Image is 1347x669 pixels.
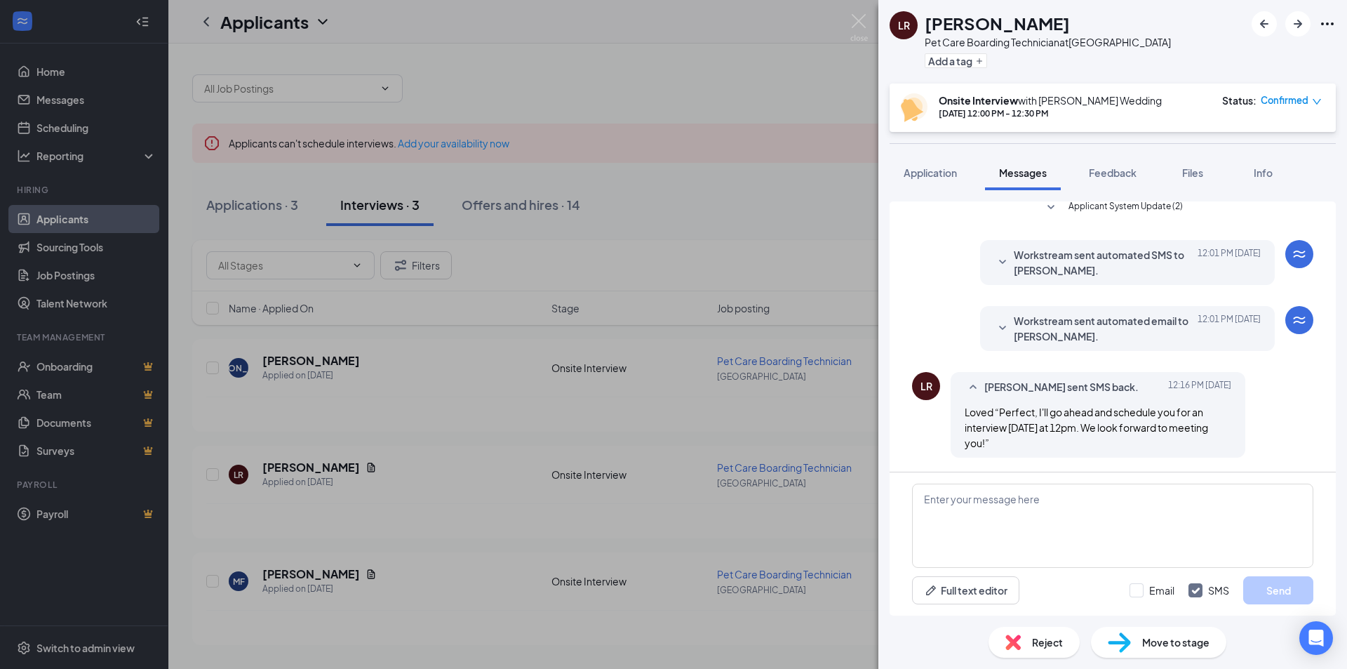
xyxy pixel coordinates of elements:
[1285,11,1311,37] button: ArrowRight
[1291,246,1308,263] svg: WorkstreamLogo
[925,11,1070,35] h1: [PERSON_NAME]
[1312,97,1322,107] span: down
[1254,166,1273,179] span: Info
[1243,576,1313,604] button: Send
[912,576,1019,604] button: Full text editorPen
[999,166,1047,179] span: Messages
[1043,199,1059,216] svg: SmallChevronDown
[904,166,957,179] span: Application
[1222,93,1256,107] div: Status :
[1289,15,1306,32] svg: ArrowRight
[1261,93,1308,107] span: Confirmed
[939,107,1162,119] div: [DATE] 12:00 PM - 12:30 PM
[939,93,1162,107] div: with [PERSON_NAME] Wedding
[1252,11,1277,37] button: ArrowLeftNew
[924,583,938,597] svg: Pen
[1089,166,1137,179] span: Feedback
[1256,15,1273,32] svg: ArrowLeftNew
[965,406,1208,449] span: Loved “Perfect, I'll go ahead and schedule you for an interview [DATE] at 12pm. We look forward t...
[994,320,1011,337] svg: SmallChevronDown
[920,379,932,393] div: LR
[1182,166,1203,179] span: Files
[1014,247,1198,278] span: Workstream sent automated SMS to [PERSON_NAME].
[984,379,1139,396] span: [PERSON_NAME] sent SMS back.
[1299,621,1333,655] div: Open Intercom Messenger
[1032,635,1063,650] span: Reject
[1291,312,1308,329] svg: WorkstreamLogo
[1168,379,1231,396] span: [DATE] 12:16 PM
[965,379,981,396] svg: SmallChevronUp
[1043,199,1183,216] button: SmallChevronDownApplicant System Update (2)
[1142,635,1209,650] span: Move to stage
[1198,313,1261,344] span: [DATE] 12:01 PM
[1014,313,1198,344] span: Workstream sent automated email to [PERSON_NAME].
[898,18,910,32] div: LR
[939,94,1018,107] b: Onsite Interview
[994,254,1011,271] svg: SmallChevronDown
[1198,247,1261,278] span: [DATE] 12:01 PM
[975,57,984,65] svg: Plus
[925,35,1171,49] div: Pet Care Boarding Technician at [GEOGRAPHIC_DATA]
[1068,199,1183,216] span: Applicant System Update (2)
[925,53,987,68] button: PlusAdd a tag
[1319,15,1336,32] svg: Ellipses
